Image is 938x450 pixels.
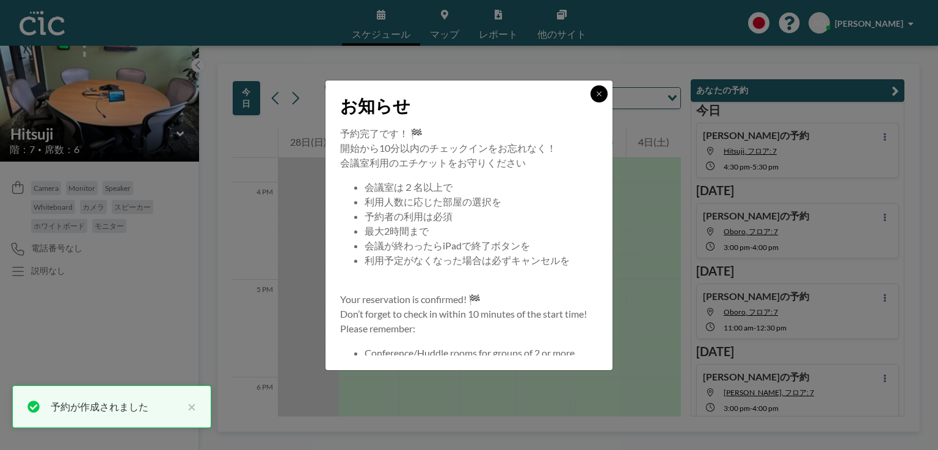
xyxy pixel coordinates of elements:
span: 最大2時間まで [365,225,429,237]
span: 利用人数に応じた部屋の選択を [365,196,501,207]
div: 予約が作成されました [51,399,181,414]
span: Please remember: [340,323,415,334]
span: 利用予定がなくなった場合は必ずキャンセルを [365,254,570,266]
span: Conference/Huddle rooms for groups of 2 or more [365,347,575,359]
span: Your reservation is confirmed! 🏁 [340,293,481,305]
span: 会議室は２名以上で [365,181,453,193]
span: 会議が終わったらiPadで終了ボタンを [365,240,530,251]
span: 会議室利用のエチケットをお守りください [340,157,526,168]
span: 予約者の利用は必須 [365,210,453,222]
span: お知らせ [340,95,410,116]
span: 予約完了です！ 🏁 [340,127,423,139]
button: close [181,399,196,414]
span: 開始から10分以内のチェックインをお忘れなく！ [340,142,556,154]
span: Don’t forget to check in within 10 minutes of the start time! [340,308,587,320]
